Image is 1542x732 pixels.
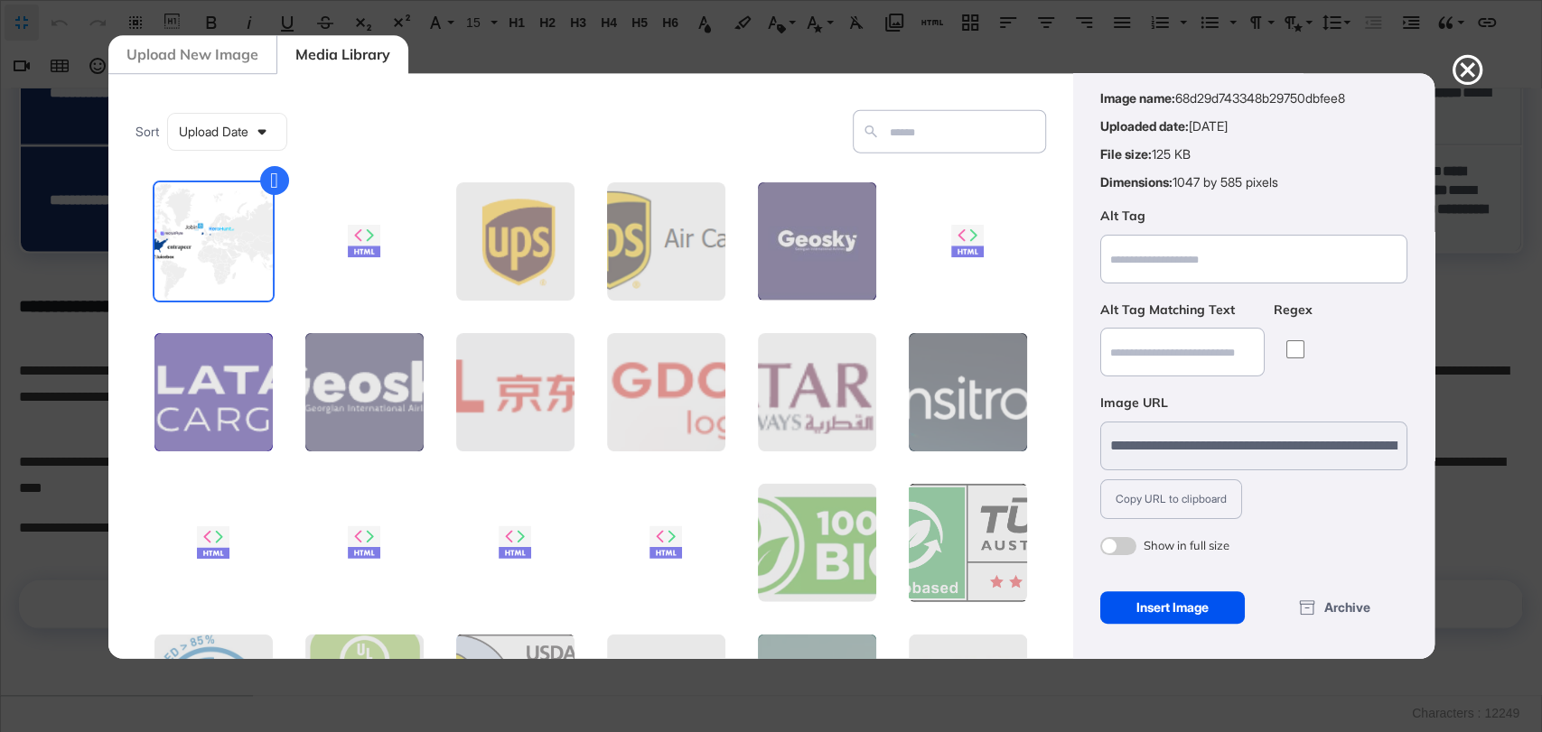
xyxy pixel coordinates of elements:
[1100,301,1265,319] label: Alt Tag Matching Text
[1100,175,1407,190] li: 1047 by 585 pixels
[1100,590,1246,623] div: Insert Image
[107,35,276,74] div: Upload New Image
[1274,301,1317,319] label: Regex
[1100,208,1407,226] label: Alt Tag
[1100,119,1407,134] li: [DATE]
[1263,590,1407,623] div: Archive
[1100,118,1189,134] strong: Uploaded date:
[167,113,285,149] div: Upload Date
[1100,174,1173,190] strong: Dimensions:
[1100,147,1407,162] li: 125 KB
[1100,90,1175,106] strong: Image name:
[1144,536,1229,554] div: Show in full size
[276,35,407,74] div: Media Library
[1100,394,1407,412] label: Image URL
[135,122,158,141] span: Sort
[1100,146,1152,162] strong: File size:
[1100,91,1407,106] li: 68d29d743348b29750dbfee8
[1100,478,1242,518] button: Copy URL to clipboard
